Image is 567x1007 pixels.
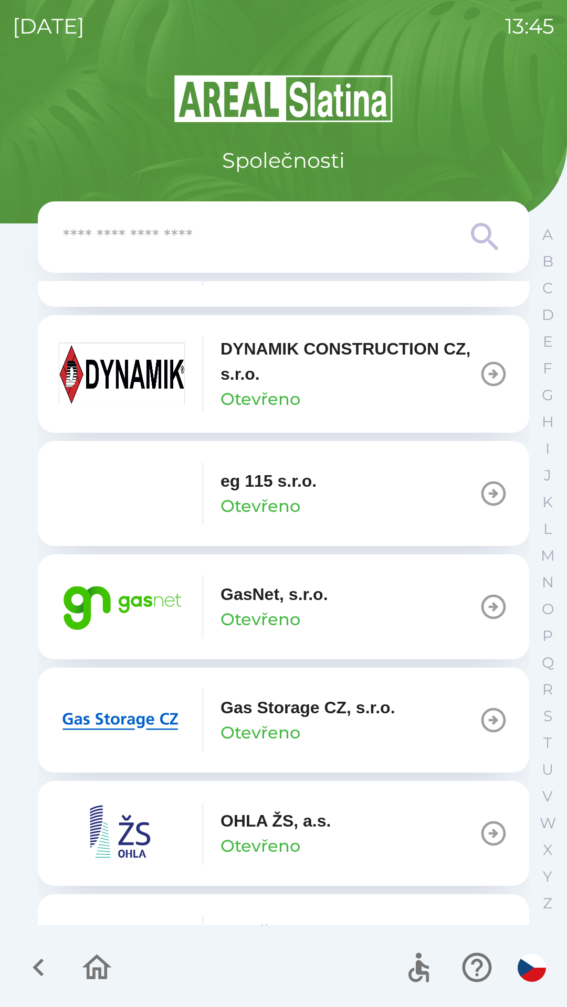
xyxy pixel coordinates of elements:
button: DYNAMIK CONSTRUCTION CZ, s.r.o.Otevřeno [38,315,529,433]
p: O [542,600,554,618]
button: R [534,676,561,703]
p: H [542,413,554,431]
button: V [534,783,561,810]
img: 95230cbc-907d-4dce-b6ee-20bf32430970.png [59,802,185,865]
p: L [543,520,552,538]
button: U [534,756,561,783]
button: G [534,382,561,409]
p: Q [542,654,554,672]
p: J [544,466,551,485]
button: OHLA ŽS, a.s.Otevřeno [38,781,529,886]
p: M [541,547,555,565]
button: N [534,569,561,596]
p: E [543,333,553,351]
button: S [534,703,561,730]
button: J [534,462,561,489]
button: F [534,355,561,382]
p: eg 115 s.r.o. [220,468,317,494]
p: V [542,787,553,806]
button: Y [534,863,561,890]
button: I [534,435,561,462]
p: K [542,493,553,511]
p: T [543,734,552,752]
img: 9aa1c191-0426-4a03-845b-4981a011e109.jpeg [59,342,185,405]
button: A [534,221,561,248]
button: X [534,837,561,863]
p: N [542,573,554,592]
p: 13:45 [505,10,554,42]
p: I [545,440,550,458]
img: e7973d4e-78b1-4a83-8dc1-9059164483d7.png [59,915,185,978]
p: Gas Storage CZ, s.r.o. [220,695,395,720]
img: 1a4889b5-dc5b-4fa6-815e-e1339c265386.png [59,462,185,525]
button: L [534,516,561,542]
p: R [542,680,553,699]
button: D [534,302,561,328]
p: Otevřeno [220,720,300,745]
img: 2bd567fa-230c-43b3-b40d-8aef9e429395.png [59,689,185,752]
img: cs flag [518,954,546,982]
p: ROUČKA-SLATINA a.s. [220,922,403,947]
button: eg 115 s.r.o.Otevřeno [38,441,529,546]
button: P [534,623,561,649]
p: C [542,279,553,297]
p: G [542,386,553,404]
button: ROUČKA-SLATINA a.s.Otevřeno [38,894,529,999]
button: T [534,730,561,756]
p: W [540,814,556,832]
p: X [543,841,552,859]
button: M [534,542,561,569]
button: GasNet, s.r.o.Otevřeno [38,554,529,659]
img: Logo [38,73,529,124]
p: B [542,252,553,271]
img: 95bd5263-4d84-4234-8c68-46e365c669f1.png [59,575,185,638]
button: K [534,489,561,516]
p: S [543,707,552,725]
p: D [542,306,554,324]
p: P [542,627,553,645]
p: F [543,359,552,378]
button: H [534,409,561,435]
p: Y [543,867,552,886]
p: DYNAMIK CONSTRUCTION CZ, s.r.o. [220,336,479,387]
p: Otevřeno [220,494,300,519]
button: O [534,596,561,623]
p: U [542,760,553,779]
p: Z [543,894,552,913]
button: Gas Storage CZ, s.r.o.Otevřeno [38,668,529,773]
p: Otevřeno [220,833,300,859]
button: B [534,248,561,275]
p: A [542,226,553,244]
button: C [534,275,561,302]
p: GasNet, s.r.o. [220,582,328,607]
p: [DATE] [13,10,85,42]
button: Z [534,890,561,917]
p: Otevřeno [220,387,300,412]
p: Otevřeno [220,607,300,632]
p: Společnosti [222,145,345,176]
button: Q [534,649,561,676]
button: W [534,810,561,837]
button: E [534,328,561,355]
p: OHLA ŽS, a.s. [220,808,331,833]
